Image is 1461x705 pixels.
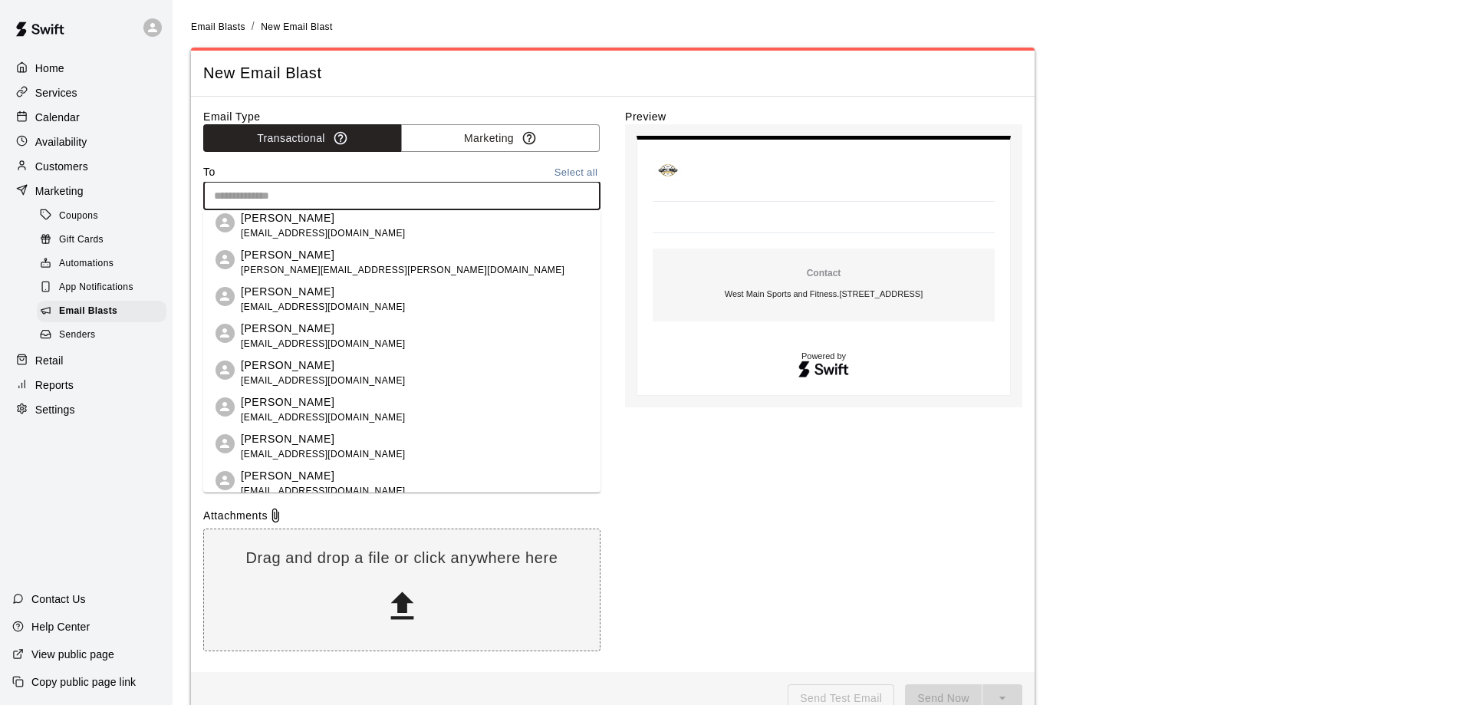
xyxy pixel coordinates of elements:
p: Drag and drop a file or click anywhere here [204,548,600,568]
p: Reports [35,377,74,393]
span: [EMAIL_ADDRESS][DOMAIN_NAME] [241,226,406,242]
span: [EMAIL_ADDRESS][DOMAIN_NAME] [241,484,406,499]
a: App Notifications [37,276,173,300]
label: Email Type [203,109,601,124]
p: Contact [725,267,923,280]
a: Settings [12,398,160,421]
img: West Main Sports and Fitness [653,155,683,186]
span: [EMAIL_ADDRESS][DOMAIN_NAME] [241,374,406,389]
span: Gift Cards [59,232,104,248]
p: Powered by [653,352,995,361]
p: Copy public page link [31,674,136,690]
p: Help Center [31,619,90,634]
p: Marketing [35,183,84,199]
a: Home [12,57,160,80]
div: Gift Cards [37,229,166,251]
p: [PERSON_NAME] [241,431,406,447]
a: Customers [12,155,160,178]
a: Senders [37,324,173,348]
a: Marketing [12,180,160,203]
nav: breadcrumb [191,18,1443,35]
div: App Notifications [37,277,166,298]
a: Services [12,81,160,104]
p: Contact Us [31,591,86,607]
label: To [203,164,216,182]
p: Customers [35,159,88,174]
span: Email Blasts [191,21,245,32]
a: Calendar [12,106,160,129]
img: Swift logo [798,359,850,380]
span: New Email Blast [203,63,1022,84]
a: Retail [12,349,160,372]
div: Automations [37,253,166,275]
div: Coupons [37,206,166,227]
p: [PERSON_NAME] [241,321,406,337]
span: [EMAIL_ADDRESS][DOMAIN_NAME] [241,300,406,315]
a: Email Blasts [191,20,245,32]
li: / [252,18,255,35]
div: Email Blasts [37,301,166,322]
p: [PERSON_NAME] [241,468,406,484]
a: Reports [12,374,160,397]
button: Select all [551,164,601,182]
span: Automations [59,256,114,272]
p: [PERSON_NAME] [241,357,406,374]
span: App Notifications [59,280,133,295]
p: West Main Sports and Fitness . [STREET_ADDRESS] [725,285,923,303]
p: Retail [35,353,64,368]
a: Automations [37,252,173,276]
a: Gift Cards [37,228,173,252]
p: View public page [31,647,114,662]
span: [EMAIL_ADDRESS][DOMAIN_NAME] [241,447,406,463]
p: [PERSON_NAME] [241,247,564,263]
p: [PERSON_NAME] [241,210,406,226]
a: Email Blasts [37,300,173,324]
span: Email Blasts [59,304,117,319]
p: Services [35,85,77,100]
span: Senders [59,328,96,343]
label: Preview [625,109,1022,124]
span: New Email Blast [261,21,332,32]
p: Calendar [35,110,80,125]
p: Home [35,61,64,76]
button: Marketing [401,124,600,153]
p: [PERSON_NAME] [241,394,406,410]
p: [PERSON_NAME] [241,284,406,300]
span: Coupons [59,209,98,224]
div: Attachments [203,508,601,523]
p: Availability [35,134,87,150]
a: Availability [12,130,160,153]
p: Settings [35,402,75,417]
div: Senders [37,324,166,346]
span: [EMAIL_ADDRESS][DOMAIN_NAME] [241,410,406,426]
span: [EMAIL_ADDRESS][DOMAIN_NAME] [241,337,406,352]
span: [PERSON_NAME][EMAIL_ADDRESS][PERSON_NAME][DOMAIN_NAME] [241,263,564,278]
a: Coupons [37,204,173,228]
button: Transactional [203,124,402,153]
